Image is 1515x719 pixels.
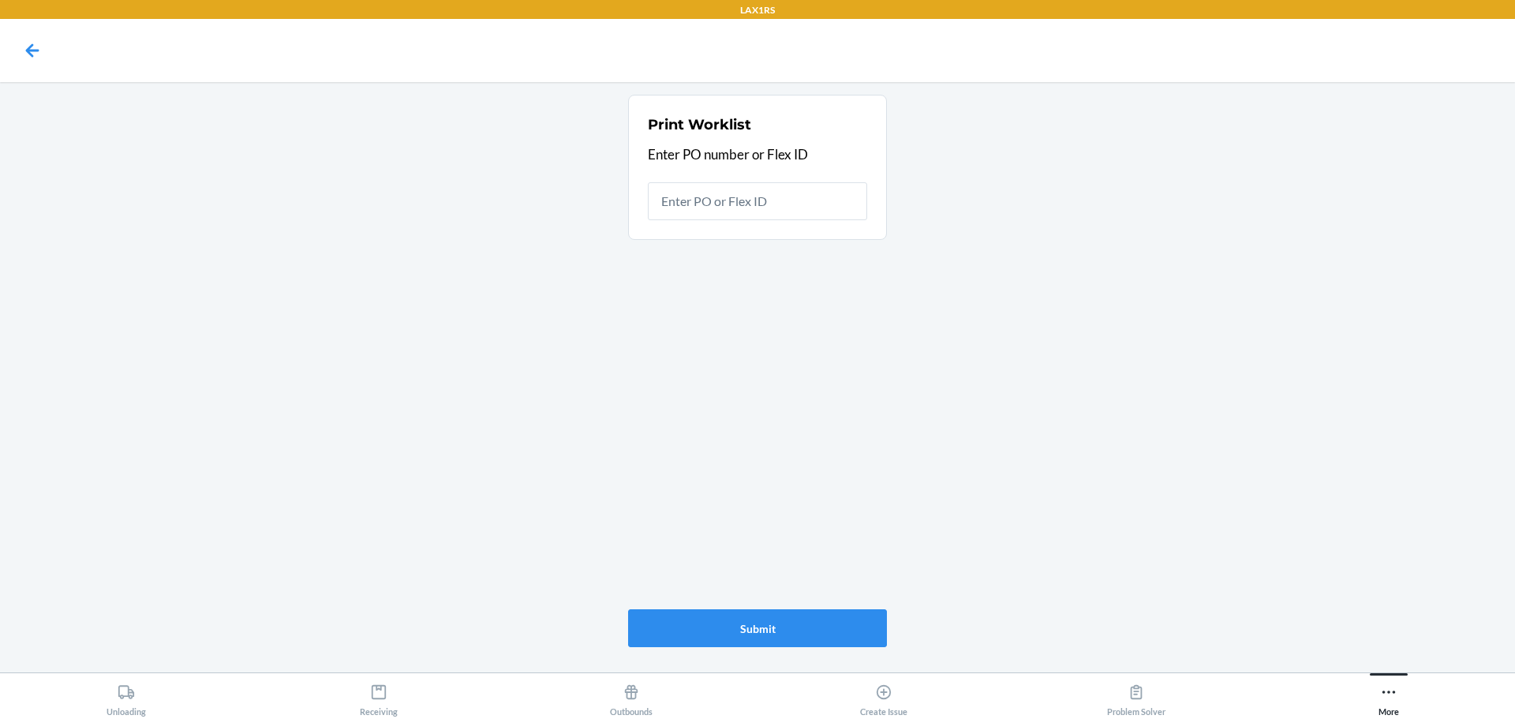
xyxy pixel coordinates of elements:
div: Problem Solver [1107,677,1165,717]
button: Submit [628,609,887,647]
button: Problem Solver [1010,673,1262,717]
input: Enter PO or Flex ID [648,182,867,220]
div: More [1378,677,1399,717]
button: More [1262,673,1515,717]
div: Unloading [107,677,146,717]
div: Receiving [360,677,398,717]
h2: Print Worklist [648,114,751,135]
div: Create Issue [860,677,907,717]
p: LAX1RS [740,3,775,17]
button: Outbounds [505,673,757,717]
div: Outbounds [610,677,653,717]
p: Enter PO number or Flex ID [648,144,867,165]
button: Create Issue [757,673,1010,717]
button: Receiving [252,673,505,717]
